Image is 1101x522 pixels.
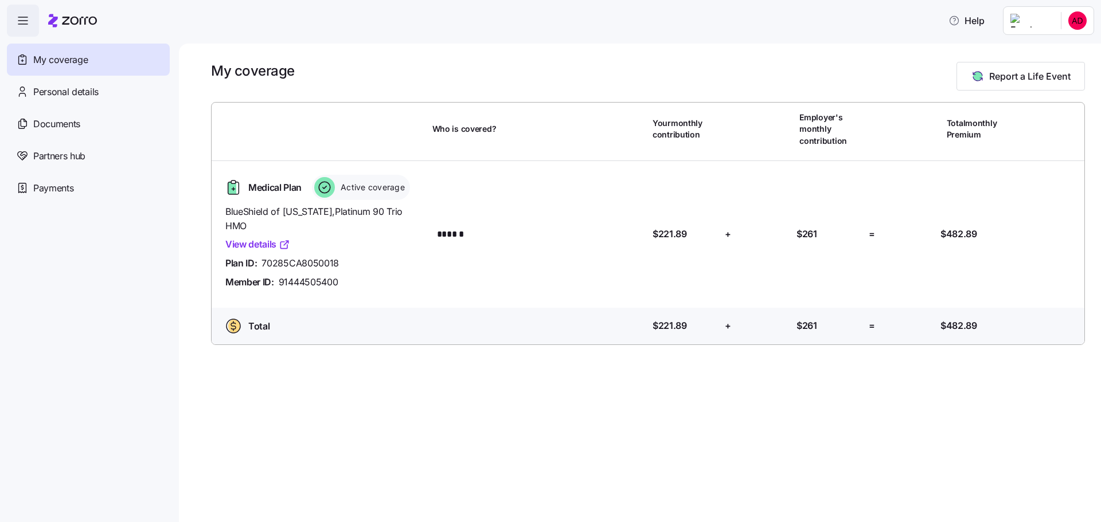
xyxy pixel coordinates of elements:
span: $221.89 [653,227,687,241]
span: = [869,227,875,241]
a: My coverage [7,44,170,76]
span: Report a Life Event [989,69,1071,83]
a: Payments [7,172,170,204]
span: Total [248,319,270,333]
a: Personal details [7,76,170,108]
span: = [869,319,875,333]
span: + [725,319,731,333]
span: BlueShield of [US_STATE] , Platinum 90 Trio HMO [225,205,423,233]
span: Total monthly Premium [947,117,1011,141]
img: Employer logo [1010,14,1052,28]
a: View details [225,237,290,252]
span: 70285CA8050018 [261,256,339,270]
span: $261 [797,319,817,333]
span: + [725,227,731,241]
span: Who is covered? [432,123,497,135]
span: Your monthly contribution [653,117,717,141]
button: Help [939,9,994,32]
span: $221.89 [653,319,687,333]
img: 4c04322ab541ce4d57f99184d97b2089 [1068,11,1087,30]
span: Active coverage [337,182,405,193]
span: 91444505400 [279,275,338,289]
span: $482.89 [940,319,977,333]
h1: My coverage [211,62,295,80]
span: Documents [33,117,80,131]
button: Report a Life Event [956,62,1085,91]
span: $482.89 [940,227,977,241]
span: Partners hub [33,149,85,163]
a: Partners hub [7,140,170,172]
span: Help [948,14,985,28]
a: Documents [7,108,170,140]
span: Personal details [33,85,99,99]
span: Plan ID: [225,256,257,270]
span: My coverage [33,53,88,67]
span: $261 [797,227,817,241]
span: Medical Plan [248,180,302,195]
span: Member ID: [225,275,274,289]
span: Payments [33,181,73,195]
span: Employer's monthly contribution [799,112,864,147]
